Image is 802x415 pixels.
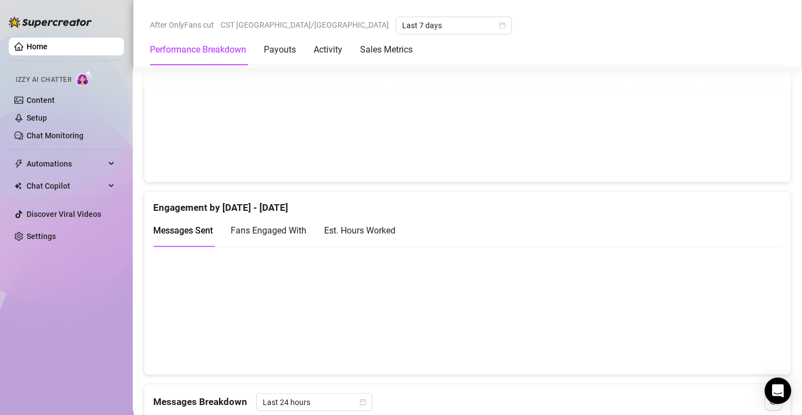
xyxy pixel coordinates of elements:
[27,131,84,140] a: Chat Monitoring
[231,225,306,236] span: Fans Engaged With
[14,159,23,168] span: thunderbolt
[360,43,413,56] div: Sales Metrics
[153,191,782,215] div: Engagement by [DATE] - [DATE]
[150,43,246,56] div: Performance Breakdown
[14,182,22,190] img: Chat Copilot
[15,75,71,85] span: Izzy AI Chatter
[27,210,101,219] a: Discover Viral Videos
[153,225,213,236] span: Messages Sent
[27,113,47,122] a: Setup
[360,398,366,405] span: calendar
[76,70,93,86] img: AI Chatter
[27,232,56,241] a: Settings
[264,43,296,56] div: Payouts
[764,377,791,404] div: Open Intercom Messenger
[221,17,389,33] span: CST [GEOGRAPHIC_DATA]/[GEOGRAPHIC_DATA]
[27,96,55,105] a: Content
[263,393,366,410] span: Last 24 hours
[324,224,395,237] div: Est. Hours Worked
[27,177,105,195] span: Chat Copilot
[402,17,505,34] span: Last 7 days
[153,393,782,411] div: Messages Breakdown
[27,42,48,51] a: Home
[314,43,342,56] div: Activity
[499,22,506,29] span: calendar
[27,155,105,173] span: Automations
[150,17,214,33] span: After OnlyFans cut
[9,17,92,28] img: logo-BBDzfeDw.svg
